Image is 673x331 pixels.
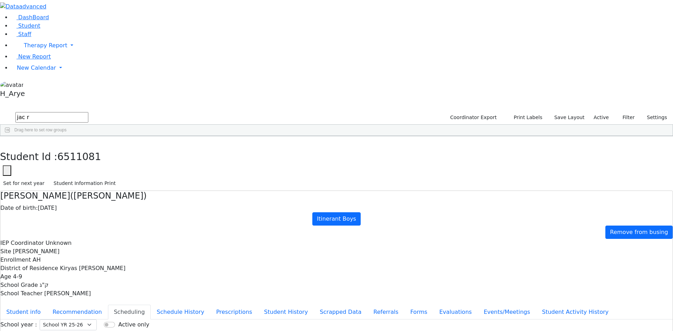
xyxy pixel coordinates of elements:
label: Age [0,273,11,281]
a: Itinerant Boys [312,212,361,226]
span: Remove from busing [610,229,668,235]
button: Student Information Print [50,178,119,189]
button: Settings [638,112,670,123]
a: New Report [11,53,51,60]
button: Referrals [367,305,404,319]
label: Active [591,112,612,123]
button: Evaluations [433,305,478,319]
a: Staff [11,31,31,37]
button: Events/Meetings [478,305,536,319]
label: Enrollment [0,256,31,264]
span: AH [33,256,41,263]
button: Coordinator Export [446,112,500,123]
a: Remove from busing [605,226,673,239]
span: Unknown [46,240,72,246]
label: Date of birth: [0,204,38,212]
span: Drag here to set row groups [14,127,67,132]
button: Filter [613,112,638,123]
button: Recommendation [47,305,108,319]
label: Site [0,247,11,256]
input: Search [15,112,88,123]
label: School Grade [0,281,38,289]
span: DashBoard [18,14,49,21]
button: Student info [0,305,47,319]
a: Therapy Report [11,39,673,53]
span: Student [18,22,40,29]
span: [PERSON_NAME] [13,248,60,255]
span: Kiryas [PERSON_NAME] [60,265,125,271]
span: 6511081 [57,151,101,163]
label: Active only [118,320,149,329]
button: Prescriptions [210,305,258,319]
a: Student [11,22,40,29]
button: Scheduling [108,305,151,319]
span: Therapy Report [24,42,67,49]
h4: [PERSON_NAME] [0,191,673,201]
button: Forms [404,305,433,319]
a: DashBoard [11,14,49,21]
span: New Calendar [17,64,56,71]
button: Student History [258,305,314,319]
button: Print Labels [505,112,545,123]
label: District of Residence [0,264,58,273]
span: ק"ג [40,282,48,288]
div: [DATE] [0,204,673,212]
label: School year : [0,320,37,329]
a: New Calendar [11,61,673,75]
button: Student Activity History [536,305,614,319]
label: School Teacher [0,289,42,298]
span: ([PERSON_NAME]) [70,191,147,201]
button: Scrapped Data [314,305,367,319]
span: [PERSON_NAME] [44,290,91,297]
span: Staff [18,31,31,37]
button: Save Layout [551,112,587,123]
button: Schedule History [151,305,210,319]
label: IEP Coordinator [0,239,44,247]
span: 4-9 [13,273,22,280]
span: New Report [18,53,51,60]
